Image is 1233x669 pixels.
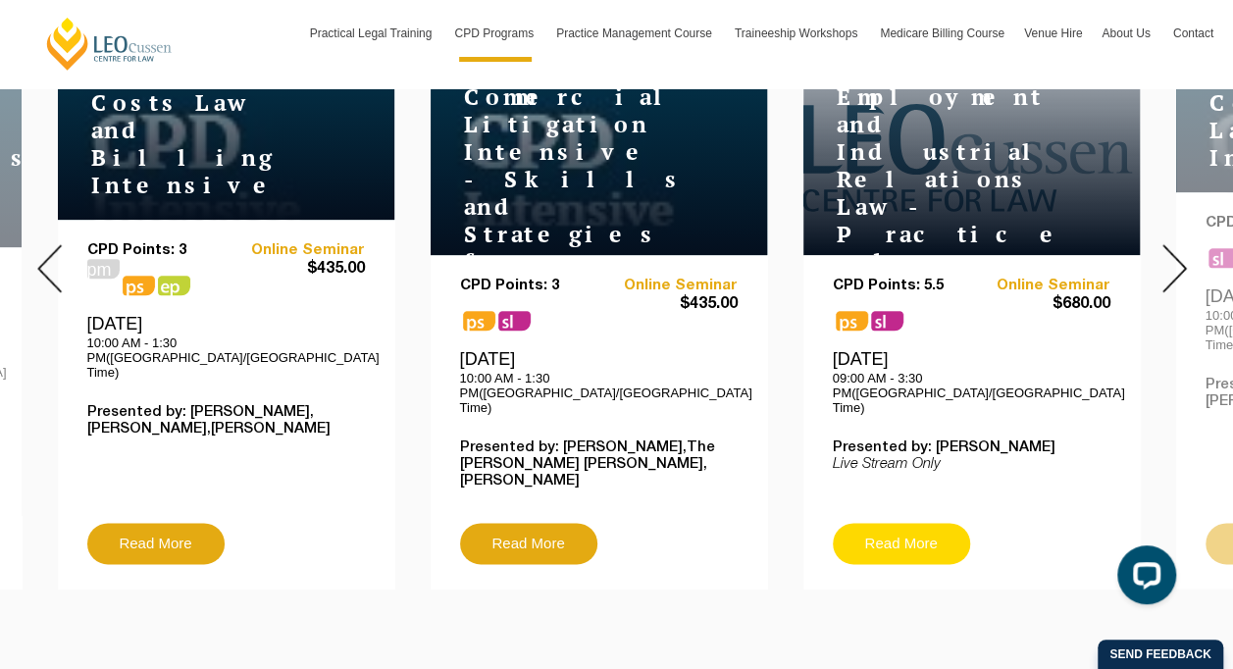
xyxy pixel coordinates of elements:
a: Traineeship Workshops [725,5,870,62]
span: sl [871,311,903,331]
p: CPD Points: 5.5 [833,278,972,294]
span: ps [158,276,190,295]
a: Read More [87,523,225,564]
span: $680.00 [971,294,1110,315]
p: CPD Points: 3 [460,278,599,294]
p: 10:00 AM - 1:30 PM([GEOGRAPHIC_DATA]/[GEOGRAPHIC_DATA] Time) [460,371,738,415]
a: Practical Legal Training [300,5,445,62]
span: sl [498,311,531,331]
div: [DATE] [87,313,365,380]
img: Prev [37,244,62,292]
img: Next [1162,244,1187,292]
a: Medicare Billing Course [870,5,1014,62]
a: Online Seminar [226,242,365,259]
span: pm [87,259,120,279]
h4: Commercial Litigation Intensive - Skills and Strategies for Success in Commercial Disputes [447,83,693,386]
div: [DATE] [460,348,738,415]
p: Presented by: [PERSON_NAME] [833,439,1110,456]
p: Presented by: [PERSON_NAME],The [PERSON_NAME] [PERSON_NAME],[PERSON_NAME] [460,439,738,489]
a: About Us [1092,5,1162,62]
p: 10:00 AM - 1:30 PM([GEOGRAPHIC_DATA]/[GEOGRAPHIC_DATA] Time) [87,335,365,380]
iframe: LiveChat chat widget [1102,538,1184,620]
span: ps [123,276,155,295]
a: Read More [833,523,970,564]
div: [DATE] [833,348,1110,415]
a: Read More [460,523,597,564]
span: $435.00 [226,259,365,280]
a: CPD Programs [444,5,546,62]
a: Venue Hire [1014,5,1092,62]
a: Contact [1163,5,1223,62]
a: Practice Management Course [546,5,725,62]
span: $435.00 [598,294,738,315]
h4: Costs Law and Billing Intensive [75,89,320,199]
p: 09:00 AM - 3:30 PM([GEOGRAPHIC_DATA]/[GEOGRAPHIC_DATA] Time) [833,371,1110,415]
a: Online Seminar [971,278,1110,294]
a: Online Seminar [598,278,738,294]
p: CPD Points: 3 [87,242,227,259]
span: ps [463,311,495,331]
p: Presented by: [PERSON_NAME],[PERSON_NAME],[PERSON_NAME] [87,404,365,437]
p: Live Stream Only [833,456,1110,473]
span: ps [836,311,868,331]
a: [PERSON_NAME] Centre for Law [44,16,175,72]
h4: Employment and Industrial Relations Law - Practice and Procedure ([DATE]) [820,83,1065,331]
